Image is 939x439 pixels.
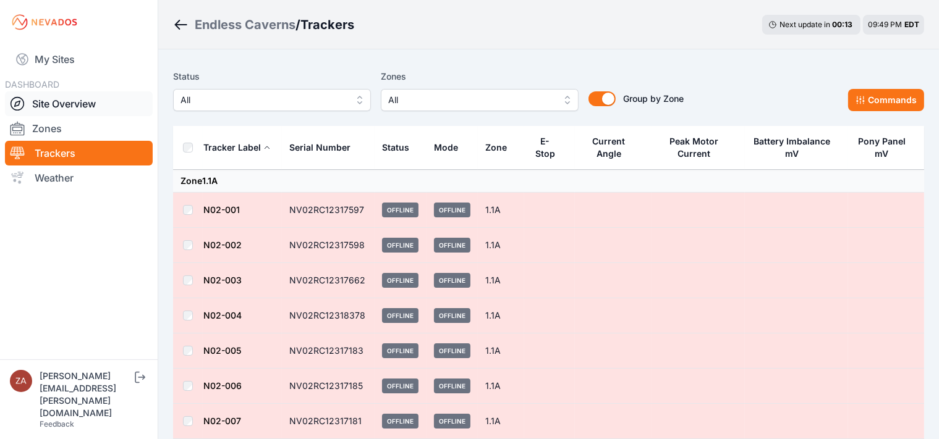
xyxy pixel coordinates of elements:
[382,238,419,253] span: Offline
[478,263,524,298] td: 1.1A
[181,93,346,107] span: All
[203,204,240,215] a: N02-001
[382,141,409,154] div: Status
[282,404,375,439] td: NV02RC12317181
[173,9,354,41] nav: Breadcrumb
[295,16,300,33] span: /
[434,273,470,288] span: Offline
[203,240,242,250] a: N02-002
[752,127,840,169] button: Battery Imbalance mV
[659,127,737,169] button: Peak Motor Current
[478,333,524,369] td: 1.1A
[10,12,79,32] img: Nevados
[203,275,242,285] a: N02-003
[195,16,295,33] a: Endless Caverns
[856,127,917,169] button: Pony Panel mV
[5,165,153,190] a: Weather
[856,135,909,160] div: Pony Panel mV
[289,133,360,162] button: Serial Number
[478,228,524,263] td: 1.1A
[752,135,831,160] div: Battery Imbalance mV
[780,20,830,29] span: Next update in
[203,416,241,426] a: N02-007
[203,141,261,154] div: Tracker Label
[5,44,153,74] a: My Sites
[203,133,271,162] button: Tracker Label
[173,89,371,111] button: All
[173,69,371,84] label: Status
[388,93,554,107] span: All
[282,193,375,228] td: NV02RC12317597
[382,378,419,393] span: Offline
[434,378,470,393] span: Offline
[582,127,644,169] button: Current Angle
[40,419,74,429] a: Feedback
[10,370,32,392] img: zachary.brogan@energixrenewables.com
[848,89,924,111] button: Commands
[5,91,153,116] a: Site Overview
[382,308,419,323] span: Offline
[434,308,470,323] span: Offline
[434,343,470,358] span: Offline
[904,20,919,29] span: EDT
[532,135,558,160] div: E-Stop
[659,135,729,160] div: Peak Motor Current
[434,238,470,253] span: Offline
[282,263,375,298] td: NV02RC12317662
[282,333,375,369] td: NV02RC12317183
[434,203,470,217] span: Offline
[478,298,524,333] td: 1.1A
[5,141,153,165] a: Trackers
[282,298,375,333] td: NV02RC12318378
[382,343,419,358] span: Offline
[434,141,458,154] div: Mode
[532,127,567,169] button: E-Stop
[832,20,854,30] div: 00 : 13
[5,79,59,90] span: DASHBOARD
[5,116,153,141] a: Zones
[382,273,419,288] span: Offline
[382,133,419,162] button: Status
[582,135,635,160] div: Current Angle
[40,370,132,419] div: [PERSON_NAME][EMAIL_ADDRESS][PERSON_NAME][DOMAIN_NAME]
[623,93,684,104] span: Group by Zone
[300,16,354,33] h3: Trackers
[434,414,470,429] span: Offline
[203,310,242,320] a: N02-004
[203,345,241,356] a: N02-005
[485,133,517,162] button: Zone
[282,369,375,404] td: NV02RC12317185
[868,20,902,29] span: 09:49 PM
[381,69,579,84] label: Zones
[434,133,468,162] button: Mode
[382,414,419,429] span: Offline
[289,141,351,154] div: Serial Number
[282,228,375,263] td: NV02RC12317598
[203,380,242,391] a: N02-006
[485,141,507,154] div: Zone
[478,369,524,404] td: 1.1A
[478,193,524,228] td: 1.1A
[173,170,924,193] td: Zone 1.1A
[478,404,524,439] td: 1.1A
[381,89,579,111] button: All
[382,203,419,217] span: Offline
